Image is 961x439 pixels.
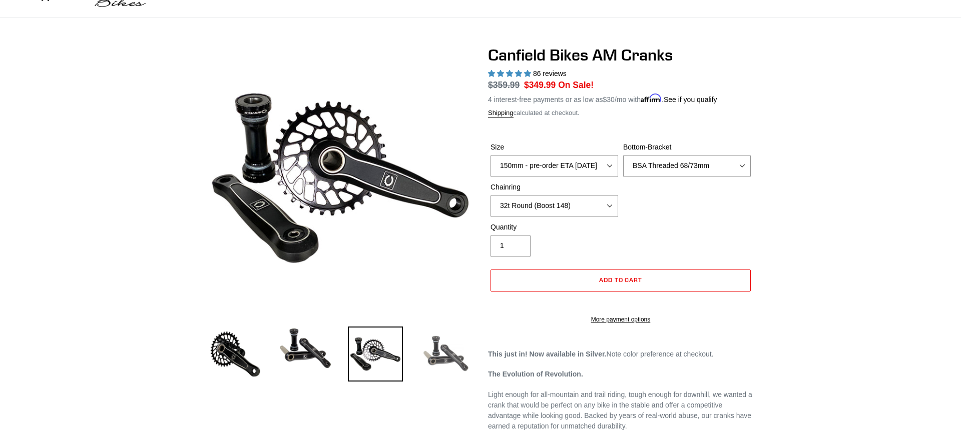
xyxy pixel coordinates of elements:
p: Note color preference at checkout. [488,349,753,359]
s: $359.99 [488,80,520,90]
span: 86 reviews [533,69,567,77]
label: Quantity [491,222,618,232]
a: More payment options [491,315,751,324]
span: $349.99 [524,80,556,90]
p: Light enough for all-mountain and trail riding, tough enough for downhill, we wanted a crank that... [488,389,753,431]
span: Affirm [641,94,662,102]
label: Size [491,142,618,152]
span: 4.97 stars [488,69,533,77]
img: Load image into Gallery viewer, Canfield Bikes AM Cranks [348,326,403,381]
span: Add to cart [599,276,643,283]
button: Add to cart [491,269,751,291]
a: Shipping [488,109,514,117]
strong: The Evolution of Revolution. [488,370,583,378]
span: $30 [603,95,615,103]
p: 4 interest-free payments or as low as /mo with . [488,92,717,105]
h1: Canfield Bikes AM Cranks [488,45,753,64]
strong: This just in! Now available in Silver. [488,350,607,358]
img: Load image into Gallery viewer, Canfield Cranks [278,326,333,370]
img: Load image into Gallery viewer, Canfield Bikes AM Cranks [208,326,263,381]
img: Load image into Gallery viewer, CANFIELD-AM_DH-CRANKS [418,326,473,381]
a: See if you qualify - Learn more about Affirm Financing (opens in modal) [664,95,717,103]
label: Bottom-Bracket [623,142,751,152]
label: Chainring [491,182,618,192]
span: On Sale! [558,78,594,91]
div: calculated at checkout. [488,108,753,118]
